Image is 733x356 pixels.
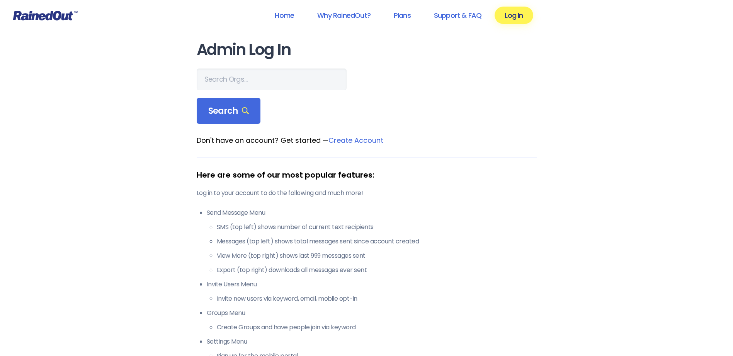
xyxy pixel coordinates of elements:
li: Messages (top left) shows total messages sent since account created [217,237,537,246]
li: Create Groups and have people join via keyword [217,323,537,332]
li: Invite Users Menu [207,280,537,303]
a: Home [265,7,304,24]
li: Export (top right) downloads all messages ever sent [217,265,537,275]
div: Here are some of our most popular features: [197,169,537,181]
a: Log In [495,7,533,24]
li: Invite new users via keyword, email, mobile opt-in [217,294,537,303]
a: Create Account [328,135,383,145]
a: Why RainedOut? [307,7,381,24]
span: Search [208,106,249,116]
a: Support & FAQ [424,7,492,24]
li: SMS (top left) shows number of current text recipients [217,222,537,232]
p: Log in to your account to do the following and much more! [197,188,537,198]
li: View More (top right) shows last 999 messages sent [217,251,537,260]
a: Plans [384,7,421,24]
li: Send Message Menu [207,208,537,275]
li: Groups Menu [207,308,537,332]
h1: Admin Log In [197,41,537,58]
div: Search [197,98,261,124]
input: Search Orgs… [197,68,347,90]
